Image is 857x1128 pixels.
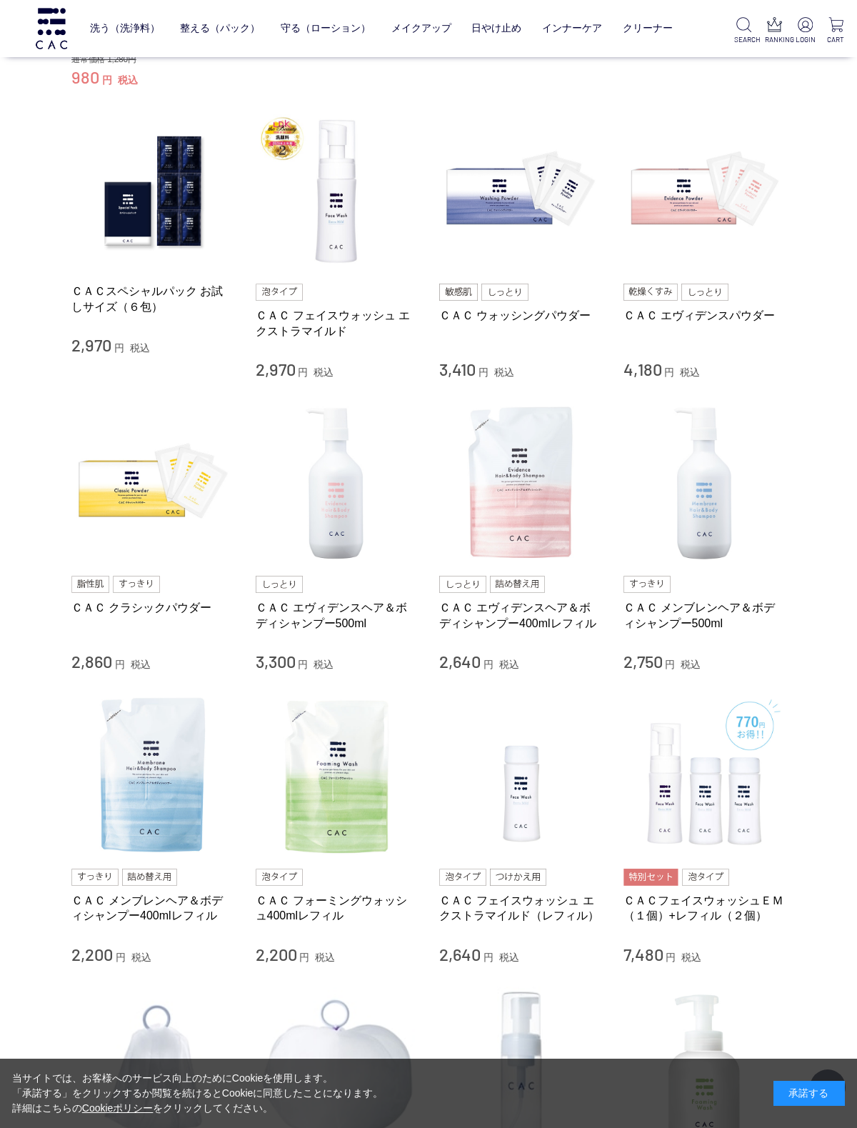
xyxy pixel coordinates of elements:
[666,952,676,963] span: 円
[499,659,519,670] span: 税込
[256,694,419,857] img: ＣＡＣ フォーミングウォッシュ400mlレフィル
[71,402,234,565] img: ＣＡＣ クラシックパウダー
[681,952,701,963] span: 税込
[623,308,786,323] a: ＣＡＣ エヴィデンスパウダー
[478,366,488,378] span: 円
[490,869,546,886] img: つけかえ用
[298,366,308,378] span: 円
[439,402,602,565] img: ＣＡＣ エヴィデンスヘア＆ボディシャンプー400mlレフィル
[114,342,124,354] span: 円
[499,952,519,963] span: 税込
[256,402,419,565] img: ＣＡＣ エヴィデンスヘア＆ボディシャンプー500ml
[12,1071,384,1116] div: 当サイトでは、お客様へのサービス向上のためにCookieを使用します。 「承諾する」をクリックするか閲覧を続けるとCookieに同意したことになります。 詳細はこちらの をクリックしてください。
[256,284,303,301] img: 泡タイプ
[681,659,701,670] span: 税込
[115,659,125,670] span: 円
[734,17,753,45] a: SEARCH
[315,952,335,963] span: 税込
[681,284,728,301] img: しっとり
[796,34,815,45] p: LOGIN
[299,952,309,963] span: 円
[71,694,234,857] img: ＣＡＣ メンブレンヘア＆ボディシャンプー400mlレフィル
[623,694,786,857] img: ＣＡＣフェイスウォッシュＥＭ（１個）+レフィル（２個）
[439,284,478,301] img: 敏感肌
[130,342,150,354] span: 税込
[439,576,486,593] img: しっとり
[623,869,678,886] img: 特別セット
[71,54,234,66] div: 通常価格 1,280円
[623,600,786,631] a: ＣＡＣ メンブレンヘア＆ボディシャンプー500ml
[71,600,234,615] a: ＣＡＣ クラシックパウダー
[623,284,678,301] img: 乾燥くすみ
[439,944,481,964] span: 2,640
[623,576,671,593] img: すっきり
[71,869,119,886] img: すっきり
[682,869,729,886] img: 泡タイプ
[494,366,514,378] span: 税込
[481,284,528,301] img: しっとり
[623,359,662,379] span: 4,180
[439,869,486,886] img: 泡タイプ
[623,402,786,565] a: ＣＡＣ メンブレンヘア＆ボディシャンプー500ml
[256,600,419,631] a: ＣＡＣ エヴィデンスヘア＆ボディシャンプー500ml
[314,366,334,378] span: 税込
[680,366,700,378] span: 税込
[439,308,602,323] a: ＣＡＣ ウォッシングパウダー
[256,359,296,379] span: 2,970
[298,659,308,670] span: 円
[796,17,815,45] a: LOGIN
[71,334,111,355] span: 2,970
[71,576,109,593] img: 脂性肌
[623,110,786,273] img: ＣＡＣ エヴィデンスパウダー
[71,284,234,314] a: ＣＡＣスペシャルパック お試しサイズ（６包）
[256,944,297,964] span: 2,200
[71,651,112,672] span: 2,860
[542,11,602,45] a: インナーケア
[256,576,303,593] img: しっとり
[471,11,521,45] a: 日やけ止め
[439,694,602,857] img: ＣＡＣ フェイスウォッシュ エクストラマイルド（レフィル）
[256,893,419,924] a: ＣＡＣ フォーミングウォッシュ400mlレフィル
[131,952,151,963] span: 税込
[113,576,160,593] img: すっきり
[439,651,481,672] span: 2,640
[34,8,69,49] img: logo
[131,659,151,670] span: 税込
[664,366,674,378] span: 円
[483,659,493,670] span: 円
[623,893,786,924] a: ＣＡＣフェイスウォッシュＥＭ（１個）+レフィル（２個）
[90,11,160,45] a: 洗う（洗浄料）
[765,17,784,45] a: RANKING
[826,34,846,45] p: CART
[102,74,112,86] span: 円
[116,952,126,963] span: 円
[71,110,234,273] img: ＣＡＣスペシャルパック お試しサイズ（６包）
[256,110,419,273] img: ＣＡＣ フェイスウォッシュ エクストラマイルド
[490,576,545,593] img: 詰め替え用
[439,359,476,379] span: 3,410
[122,869,177,886] img: 詰め替え用
[256,869,303,886] img: 泡タイプ
[391,11,451,45] a: メイクアップ
[314,659,334,670] span: 税込
[118,74,138,86] span: 税込
[734,34,753,45] p: SEARCH
[623,11,673,45] a: クリーナー
[439,600,602,631] a: ＣＡＣ エヴィデンスヘア＆ボディシャンプー400mlレフィル
[439,110,602,273] a: ＣＡＣ ウォッシングパウダー
[773,1081,845,1106] div: 承諾する
[665,659,675,670] span: 円
[256,651,296,672] span: 3,300
[623,944,663,964] span: 7,480
[256,308,419,339] a: ＣＡＣ フェイスウォッシュ エクストラマイルド
[71,944,113,964] span: 2,200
